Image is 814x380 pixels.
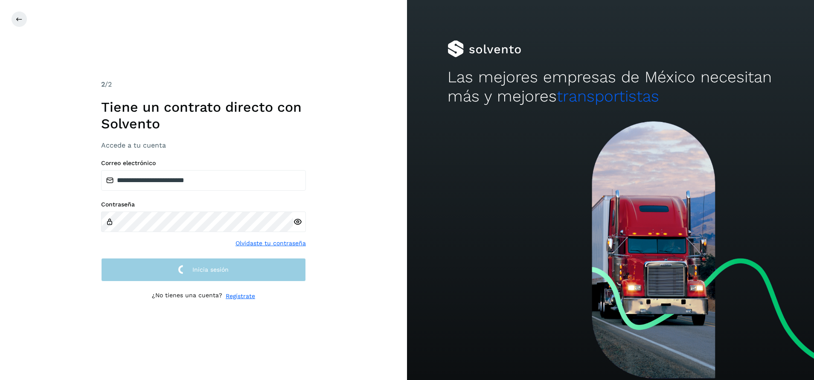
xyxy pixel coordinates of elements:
a: Olvidaste tu contraseña [235,239,306,248]
button: Inicia sesión [101,258,306,281]
h2: Las mejores empresas de México necesitan más y mejores [448,68,773,106]
a: Regístrate [226,292,255,301]
span: transportistas [557,87,659,105]
h3: Accede a tu cuenta [101,141,306,149]
label: Correo electrónico [101,160,306,167]
label: Contraseña [101,201,306,208]
span: Inicia sesión [192,267,229,273]
span: 2 [101,80,105,88]
p: ¿No tienes una cuenta? [152,292,222,301]
div: /2 [101,79,306,90]
h1: Tiene un contrato directo con Solvento [101,99,306,132]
